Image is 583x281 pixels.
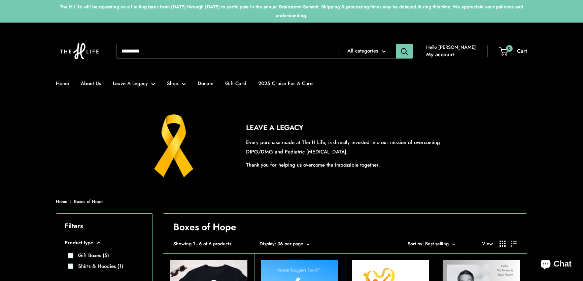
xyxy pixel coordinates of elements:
[396,44,413,59] button: Search
[408,239,455,248] button: Sort by: Best selling
[246,160,456,170] p: Thank you for helping us overcome the impossible together.
[81,79,101,88] a: About Us
[73,262,123,270] label: Shirts & Hoodies (1)
[260,239,310,248] button: Display: 36 per page
[65,238,144,247] button: Product type
[173,220,517,234] h1: Boxes of Hope
[426,43,476,51] span: Hello [PERSON_NAME]
[56,198,67,205] a: Home
[426,49,454,60] a: My account
[167,79,186,88] a: Shop
[56,29,103,73] img: The H Life
[116,44,339,59] input: Search...
[74,198,103,205] a: Boxes of Hope
[173,239,231,248] span: Showing 1 - 6 of 6 products
[73,252,109,259] label: Gift Boxes (5)
[198,79,213,88] a: Donate
[56,198,103,206] nav: Breadcrumb
[482,239,493,248] span: View
[535,254,578,276] inbox-online-store-chat: Shopify online store chat
[65,220,144,232] p: Filters
[258,79,313,88] a: 2025 Cruise For A Cure
[56,79,69,88] a: Home
[408,240,449,247] span: Sort by: Best selling
[517,47,527,55] span: Cart
[246,138,456,156] p: Every purchase made at The H Life, is directly invested into our mission of overcoming DIPG/DMG a...
[225,79,246,88] a: Gift Card
[506,45,513,52] span: 0
[260,240,303,247] span: Display: 36 per page
[500,241,506,247] button: Display products as grid
[246,122,456,133] h2: LEAVE A LEGACY
[113,79,155,88] a: Leave A Legacy
[511,241,517,247] button: Display products as list
[500,46,527,56] a: 0 Cart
